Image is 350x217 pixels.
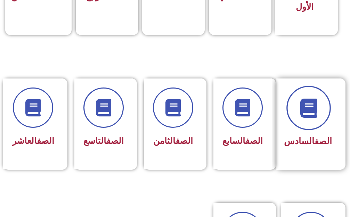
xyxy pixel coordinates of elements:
span: الثامن [153,136,193,146]
a: الصف [245,136,263,146]
a: الصف [315,136,332,146]
span: التاسع [83,136,124,146]
span: السادس [284,136,332,146]
span: السابع [222,136,263,146]
span: العاشر [12,136,54,146]
a: الصف [37,136,54,146]
a: الصف [106,136,124,146]
a: الصف [176,136,193,146]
